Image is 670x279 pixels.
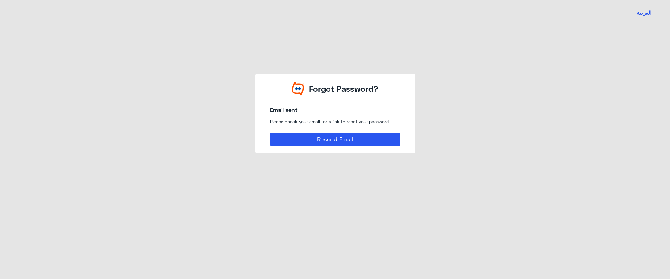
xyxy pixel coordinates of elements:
img: Widebot Logo [292,81,304,96]
button: Resend Email [270,133,400,146]
p: Please check your email for a link to reset your password [270,116,400,128]
a: Switch language [633,5,656,21]
h1: Email sent [270,106,400,113]
p: Forgot Password? [309,83,378,95]
button: العربية [637,9,652,17]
